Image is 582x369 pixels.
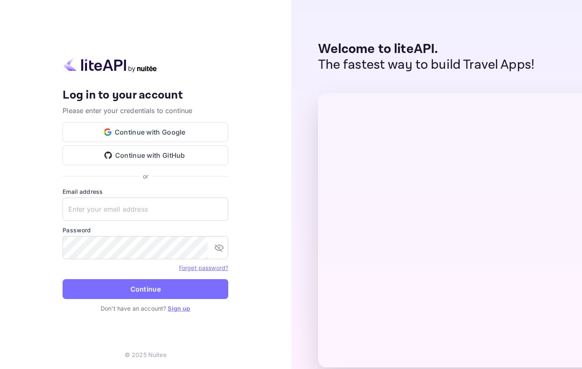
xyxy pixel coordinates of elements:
[63,106,228,116] p: Please enter your credentials to continue
[179,264,228,271] a: Forget password?
[168,305,190,312] a: Sign up
[63,279,228,299] button: Continue
[318,57,535,73] p: The fastest way to build Travel Apps!
[63,198,228,221] input: Enter your email address
[318,41,535,57] p: Welcome to liteAPI.
[63,145,228,165] button: Continue with GitHub
[125,350,167,359] p: © 2025 Nuitee
[63,226,228,234] label: Password
[63,187,228,196] label: Email address
[63,304,228,313] p: Don't have an account?
[63,56,158,72] img: liteapi
[143,172,148,181] p: or
[63,122,228,142] button: Continue with Google
[179,263,228,272] a: Forget password?
[63,88,228,103] h4: Log in to your account
[211,239,227,256] button: toggle password visibility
